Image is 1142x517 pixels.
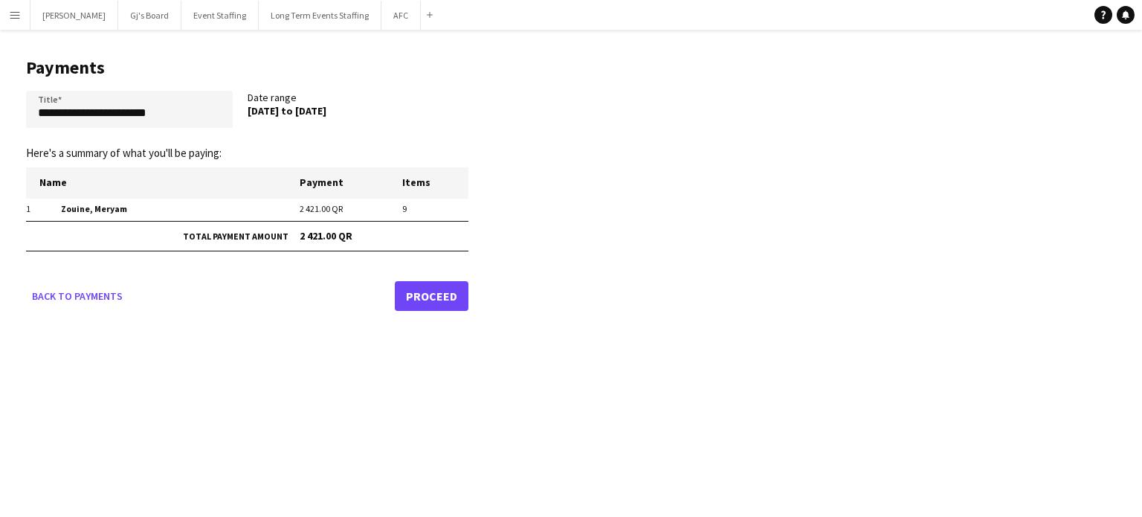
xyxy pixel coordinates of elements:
[381,1,421,30] button: AFC
[39,167,300,198] th: Name
[118,1,181,30] button: Gj's Board
[248,91,469,134] div: Date range
[259,1,381,30] button: Long Term Events Staffing
[395,281,468,311] a: Proceed
[300,221,468,251] td: 2 421.00 QR
[300,198,402,221] td: 2 421.00 QR
[181,1,259,30] button: Event Staffing
[26,281,129,311] a: Back to payments
[402,167,468,198] th: Items
[30,1,118,30] button: [PERSON_NAME]
[26,221,300,251] td: Total payment amount
[248,104,454,118] div: [DATE] to [DATE]
[300,167,402,198] th: Payment
[26,57,468,79] h1: Payments
[26,198,39,221] td: 1
[402,198,468,221] td: 9
[26,147,468,160] p: Here's a summary of what you'll be paying:
[39,201,300,219] span: Zouine, Meryam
